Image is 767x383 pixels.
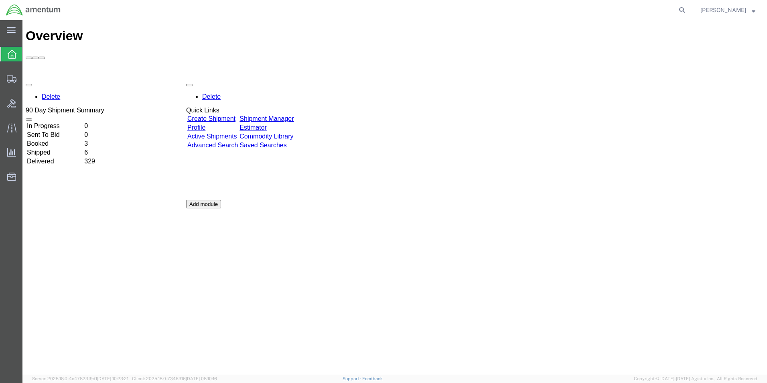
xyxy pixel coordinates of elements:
[186,376,217,381] span: [DATE] 08:10:16
[165,122,215,128] a: Advanced Search
[61,102,81,110] td: 0
[700,5,756,15] button: [PERSON_NAME]
[22,20,767,375] iframe: FS Legacy Container
[132,376,217,381] span: Client: 2025.18.0-7346316
[61,120,81,128] td: 3
[6,4,61,16] img: logo
[180,73,198,80] a: Delete
[362,376,383,381] a: Feedback
[343,376,363,381] a: Support
[4,111,61,119] td: Sent To Bid
[164,180,199,188] button: Add module
[164,87,273,94] div: Quick Links
[61,111,81,119] td: 0
[165,95,213,102] a: Create Shipment
[165,113,215,120] a: Active Shipments
[217,122,264,128] a: Saved Searches
[165,104,183,111] a: Profile
[217,104,244,111] a: Estimator
[97,376,128,381] span: [DATE] 10:23:21
[61,128,81,136] td: 6
[700,6,746,14] span: Marcus Swanson
[217,95,271,102] a: Shipment Manager
[4,137,61,145] td: Delivered
[61,137,81,145] td: 329
[634,375,757,382] span: Copyright © [DATE]-[DATE] Agistix Inc., All Rights Reserved
[217,113,271,120] a: Commodity Library
[4,128,61,136] td: Shipped
[32,376,128,381] span: Server: 2025.18.0-4e47823f9d1
[4,120,61,128] td: Booked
